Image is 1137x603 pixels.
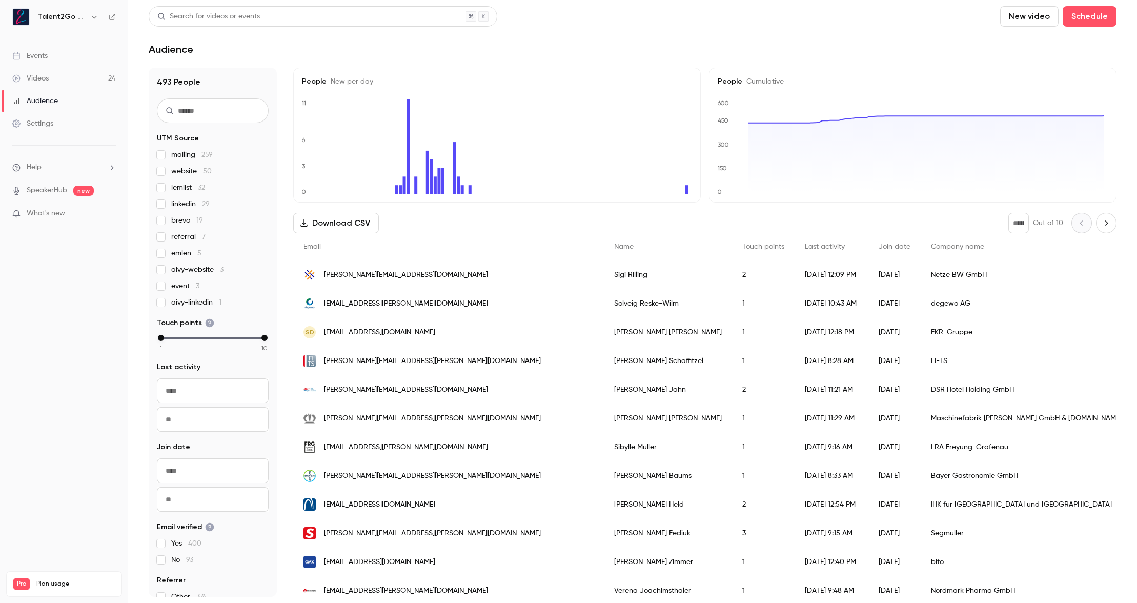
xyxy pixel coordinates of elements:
span: [EMAIL_ADDRESS][DOMAIN_NAME] [324,327,435,338]
div: [DATE] [868,289,921,318]
span: Help [27,162,42,173]
span: [EMAIL_ADDRESS][DOMAIN_NAME] [324,557,435,568]
button: New video [1000,6,1059,27]
div: Sibylle Müller [604,433,732,461]
span: new [73,186,94,196]
div: [DATE] [868,490,921,519]
div: [DATE] [868,433,921,461]
span: brevo [171,215,203,226]
div: [DATE] 11:21 AM [795,375,868,404]
div: [DATE] [868,260,921,289]
div: Audience [12,96,58,106]
span: Plan usage [36,580,115,588]
text: 300 [718,141,729,148]
img: bayer.com [303,470,316,482]
img: muenchen.ihk.de [303,498,316,511]
span: [EMAIL_ADDRESS][PERSON_NAME][DOMAIN_NAME] [324,298,488,309]
div: 1 [732,318,795,347]
span: Referrer [157,575,186,586]
span: Touch points [742,243,784,250]
img: f-i-ts.de [303,355,316,367]
div: [DATE] 9:15 AM [795,519,868,548]
text: 3 [302,163,306,170]
span: aivy-website [171,265,224,275]
input: To [157,487,269,512]
span: event [171,281,199,291]
h1: 493 People [157,76,269,88]
img: krone.de [303,412,316,425]
span: 19 [196,217,203,224]
div: [DATE] [868,548,921,576]
span: 93 [186,556,193,564]
div: Videos [12,73,49,84]
button: Download CSV [293,213,379,233]
div: 1 [732,347,795,375]
text: 150 [717,165,727,172]
input: To [157,407,269,432]
span: lemlist [171,183,205,193]
div: [DATE] [868,347,921,375]
span: Join date [879,243,910,250]
span: [PERSON_NAME][EMAIL_ADDRESS][PERSON_NAME][DOMAIN_NAME] [324,356,541,367]
span: 10 [261,344,268,353]
span: 1 [219,299,221,306]
div: [DATE] 8:28 AM [795,347,868,375]
span: What's new [27,208,65,219]
span: 50 [203,168,212,175]
div: max [261,335,268,341]
span: [PERSON_NAME][EMAIL_ADDRESS][PERSON_NAME][DOMAIN_NAME] [324,528,541,539]
div: [PERSON_NAME] Fediuk [604,519,732,548]
span: Yes [171,538,201,549]
div: [PERSON_NAME] [PERSON_NAME] [604,318,732,347]
span: Cumulative [742,78,784,85]
div: 1 [732,433,795,461]
span: UTM Source [157,133,199,144]
div: 2 [732,490,795,519]
div: [PERSON_NAME] Schaffitzel [604,347,732,375]
span: Join date [157,442,190,452]
text: 600 [717,99,729,107]
img: landkreis-frg.de [303,441,316,453]
div: 2 [732,260,795,289]
button: Next page [1096,213,1116,233]
a: SpeakerHub [27,185,67,196]
h5: People [718,76,1108,87]
span: SD [306,328,314,337]
div: 1 [732,404,795,433]
div: [DATE] 12:09 PM [795,260,868,289]
div: 1 [732,548,795,576]
div: min [158,335,164,341]
span: 5 [197,250,201,257]
input: From [157,458,269,483]
span: Other [171,592,207,602]
span: 1 [160,344,162,353]
img: segmueller.de [303,527,316,539]
span: Email [303,243,321,250]
div: Search for videos or events [157,11,260,22]
div: [DATE] 12:18 PM [795,318,868,347]
span: 29 [202,200,210,208]
li: help-dropdown-opener [12,162,116,173]
div: [DATE] 8:33 AM [795,461,868,490]
span: Pro [13,578,30,590]
span: Last activity [157,362,200,372]
span: [PERSON_NAME][EMAIL_ADDRESS][DOMAIN_NAME] [324,385,488,395]
span: 3 [220,266,224,273]
div: [DATE] 9:16 AM [795,433,868,461]
img: dsr-hotelholding.de [303,384,316,396]
button: Schedule [1063,6,1116,27]
h1: Audience [149,43,193,55]
span: referral [171,232,206,242]
span: 7 [202,233,206,240]
span: [EMAIL_ADDRESS][DOMAIN_NAME] [324,499,435,510]
div: [DATE] [868,519,921,548]
div: 2 [732,375,795,404]
div: 3 [732,519,795,548]
span: No [171,555,193,565]
div: Settings [12,118,53,129]
span: aivy-linkedin [171,297,221,308]
text: 0 [717,188,722,195]
div: [PERSON_NAME] Jahn [604,375,732,404]
text: 6 [301,136,306,144]
span: Email verified [157,522,214,532]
